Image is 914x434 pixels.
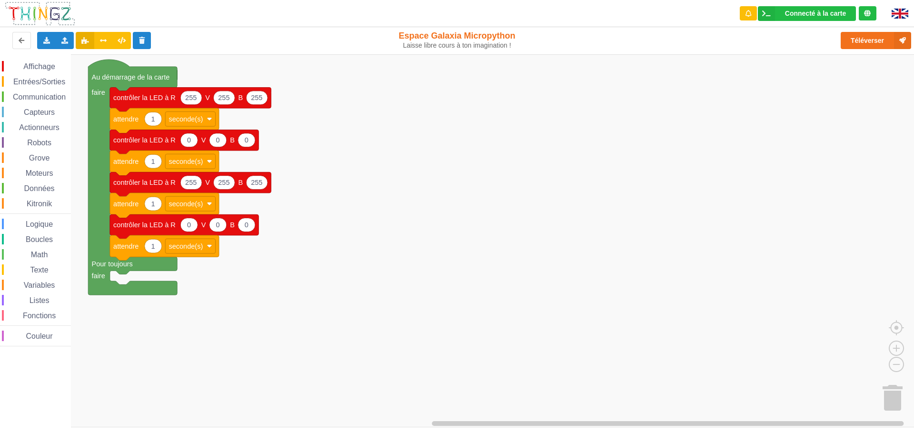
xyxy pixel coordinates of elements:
div: Ta base fonctionne bien ! [758,6,856,21]
text: B [238,179,243,186]
text: contrôler la LED à R [113,221,176,229]
text: 1 [151,242,155,250]
text: seconde(s) [169,115,203,123]
text: 1 [151,115,155,123]
text: contrôler la LED à R [113,136,176,144]
text: V [205,179,210,186]
text: 255 [218,179,229,186]
text: attendre [113,115,139,123]
span: Couleur [25,332,54,340]
span: Capteurs [22,108,56,116]
div: Espace Galaxia Micropython [378,30,537,50]
span: Affichage [22,62,56,71]
text: 255 [218,94,229,101]
text: 0 [216,221,220,229]
text: seconde(s) [169,200,203,208]
img: thingz_logo.png [4,1,76,26]
text: 0 [245,136,248,144]
text: 0 [187,221,191,229]
text: attendre [113,242,139,250]
text: contrôler la LED à R [113,94,176,101]
span: Boucles [24,235,54,243]
span: Actionneurs [18,123,61,131]
text: 255 [185,94,197,101]
text: B [230,136,235,144]
div: Connecté à la carte [785,10,846,17]
text: Pour toujours [91,260,132,268]
text: attendre [113,200,139,208]
span: Logique [24,220,54,228]
span: Robots [26,139,53,147]
text: attendre [113,158,139,165]
div: Laisse libre cours à ton imagination ! [378,41,537,50]
text: 255 [251,94,262,101]
text: 0 [245,221,248,229]
text: 1 [151,158,155,165]
text: 255 [185,179,197,186]
text: V [201,221,206,229]
div: Tu es connecté au serveur de création de Thingz [859,6,876,20]
span: Texte [29,266,50,274]
button: Téléverser [841,32,911,49]
span: Données [23,184,56,192]
span: Listes [28,296,51,304]
text: faire [91,272,105,280]
img: gb.png [892,9,908,19]
text: Au démarrage de la carte [91,73,169,81]
text: 255 [251,179,262,186]
span: Fonctions [21,312,57,320]
span: Communication [11,93,67,101]
text: seconde(s) [169,242,203,250]
text: V [201,136,206,144]
text: 1 [151,200,155,208]
text: 0 [216,136,220,144]
span: Moteurs [24,169,55,177]
text: seconde(s) [169,158,203,165]
span: Entrées/Sorties [12,78,67,86]
text: V [205,94,210,101]
text: B [238,94,243,101]
span: Grove [28,154,51,162]
text: B [230,221,235,229]
span: Math [30,251,50,259]
text: contrôler la LED à R [113,179,176,186]
text: faire [91,89,105,96]
span: Variables [22,281,57,289]
text: 0 [187,136,191,144]
span: Kitronik [25,200,53,208]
